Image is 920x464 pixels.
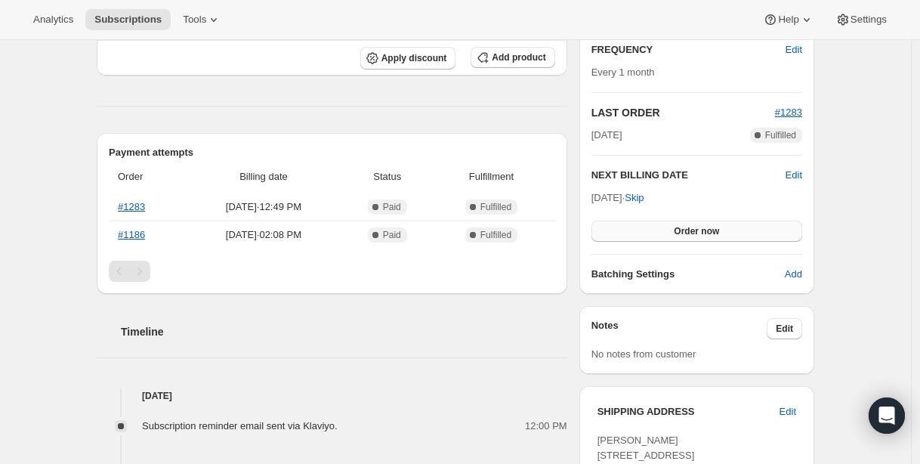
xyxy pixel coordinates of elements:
[776,38,811,62] button: Edit
[591,42,786,57] h2: FREQUENCY
[869,397,905,434] div: Open Intercom Messenger
[492,51,545,63] span: Add product
[674,225,719,237] span: Order now
[770,400,805,424] button: Edit
[118,229,145,240] a: #1186
[778,14,798,26] span: Help
[765,129,796,141] span: Fulfilled
[142,420,338,432] span: Subscription reminder email sent via Klaviyo.
[347,169,428,184] span: Status
[591,318,767,339] h3: Notes
[183,14,206,26] span: Tools
[121,324,567,339] h2: Timeline
[776,323,793,335] span: Edit
[190,169,338,184] span: Billing date
[97,388,567,404] h4: [DATE]
[437,169,545,184] span: Fulfillment
[480,201,511,213] span: Fulfilled
[786,42,802,57] span: Edit
[383,201,401,213] span: Paid
[767,318,802,339] button: Edit
[786,168,802,183] button: Edit
[94,14,162,26] span: Subscriptions
[109,160,185,193] th: Order
[826,9,896,30] button: Settings
[780,404,796,419] span: Edit
[109,261,555,282] nav: Pagination
[851,14,887,26] span: Settings
[591,267,785,282] h6: Batching Settings
[383,229,401,241] span: Paid
[597,404,780,419] h3: SHIPPING ADDRESS
[190,200,338,215] span: [DATE] · 12:49 PM
[525,419,567,434] span: 12:00 PM
[118,201,145,212] a: #1283
[591,168,786,183] h2: NEXT BILLING DATE
[174,9,230,30] button: Tools
[190,227,338,243] span: [DATE] · 02:08 PM
[360,47,456,70] button: Apply discount
[775,105,802,120] button: #1283
[33,14,73,26] span: Analytics
[471,47,554,68] button: Add product
[591,192,644,203] span: [DATE] ·
[754,9,823,30] button: Help
[480,229,511,241] span: Fulfilled
[776,262,811,286] button: Add
[785,267,802,282] span: Add
[85,9,171,30] button: Subscriptions
[625,190,644,206] span: Skip
[24,9,82,30] button: Analytics
[591,221,802,242] button: Order now
[109,145,555,160] h2: Payment attempts
[381,52,447,64] span: Apply discount
[591,105,775,120] h2: LAST ORDER
[591,128,622,143] span: [DATE]
[591,67,655,78] span: Every 1 month
[591,348,696,360] span: No notes from customer
[616,186,653,210] button: Skip
[775,107,802,118] a: #1283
